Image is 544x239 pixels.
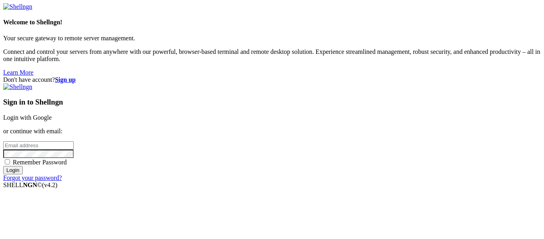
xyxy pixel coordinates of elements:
p: or continue with email: [3,128,541,135]
a: Learn More [3,69,33,76]
p: Your secure gateway to remote server management. [3,35,541,42]
input: Email address [3,141,74,150]
input: Remember Password [5,159,10,164]
div: Don't have account? [3,76,541,83]
a: Forgot your password? [3,174,62,181]
p: Connect and control your servers from anywhere with our powerful, browser-based terminal and remo... [3,48,541,63]
b: NGN [23,182,37,188]
img: Shellngn [3,83,32,91]
h4: Welcome to Shellngn! [3,19,541,26]
a: Sign up [55,76,76,83]
input: Login [3,166,23,174]
span: 4.2.0 [42,182,58,188]
img: Shellngn [3,3,32,10]
a: Login with Google [3,114,52,121]
span: SHELL © [3,182,57,188]
span: Remember Password [13,159,67,166]
h3: Sign in to Shellngn [3,98,541,107]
